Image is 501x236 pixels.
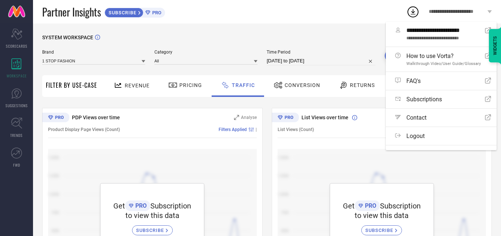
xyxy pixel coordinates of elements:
span: Filter By Use-Case [46,81,97,90]
span: TRENDS [10,132,23,138]
span: FAQ's [406,77,421,84]
a: Contact [386,109,497,127]
span: Returns [350,82,375,88]
span: Contact [406,114,427,121]
div: Open download list [406,5,420,18]
span: List Views over time [301,115,348,120]
span: Analyse [241,115,257,120]
span: Filters Applied [219,127,247,132]
span: PRO [150,10,161,15]
span: WORKSPACE [7,73,27,79]
svg: Zoom [234,115,239,120]
span: SUBSCRIBE [136,228,166,233]
span: SUBSCRIBE [105,10,138,15]
div: Premium [272,113,299,124]
a: SUBSCRIBE [132,220,173,235]
span: Conversion [285,82,320,88]
span: Subscriptions [406,96,442,103]
span: Traffic [232,82,255,88]
span: SYSTEM WORKSPACE [42,35,93,40]
span: Time Period [267,50,376,55]
a: Subscriptions [386,90,497,108]
span: Subscription [380,201,421,210]
span: PRO [363,202,376,209]
span: FWD [13,162,20,168]
a: SUBSCRIBE [361,220,402,235]
a: FAQ's [386,72,497,90]
span: Revenue [125,83,150,88]
span: SUBSCRIBE [365,228,395,233]
span: How to use Vorta? [406,52,481,59]
span: Pricing [179,82,202,88]
span: Category [154,50,257,55]
span: Product Display Page Views (Count) [48,127,120,132]
span: Get [113,201,125,210]
span: Logout [406,132,425,139]
span: Partner Insights [42,4,101,19]
span: PDP Views over time [72,115,120,120]
span: SUGGESTIONS [6,103,28,108]
button: Search [385,50,424,62]
span: Walkthrough Video/User Guide/Glossary [406,61,481,66]
span: Brand [42,50,145,55]
span: Get [343,201,355,210]
a: How to use Vorta?Walkthrough Video/User Guide/Glossary [386,47,497,72]
span: to view this data [355,211,409,220]
a: SUBSCRIBEPRO [105,6,165,18]
span: PRO [134,202,147,209]
input: Select time period [267,57,376,65]
span: List Views (Count) [278,127,314,132]
span: to view this data [125,211,179,220]
span: SCORECARDS [6,43,28,49]
span: | [256,127,257,132]
span: Subscription [150,201,191,210]
div: Premium [42,113,69,124]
